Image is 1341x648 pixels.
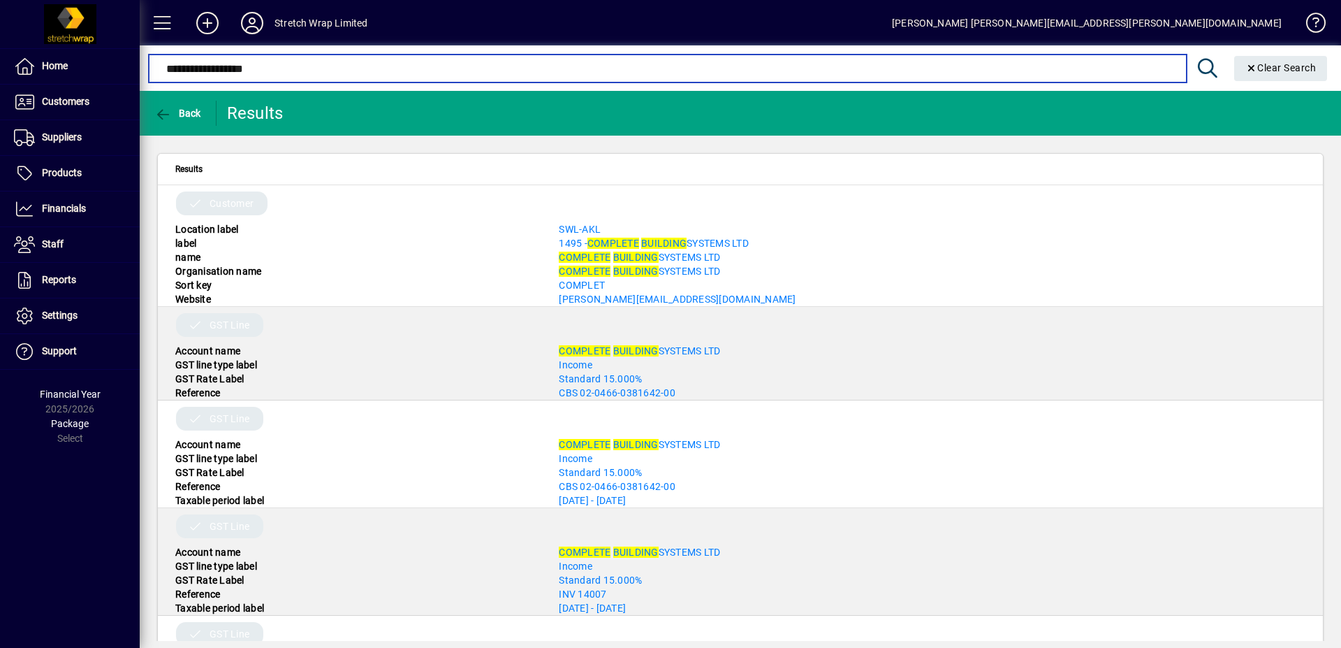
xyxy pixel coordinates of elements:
[165,452,548,466] div: GST line type label
[559,238,749,249] span: 1495 - SYSTEMS LTD
[892,12,1282,34] div: [PERSON_NAME] [PERSON_NAME][EMAIL_ADDRESS][PERSON_NAME][DOMAIN_NAME]
[559,547,720,558] span: SYSTEMS LTD
[613,439,659,450] em: BUILDING
[559,481,675,492] a: CBS 02-0466-0381642-00
[559,280,605,291] a: COMPLET
[559,387,675,398] a: CBS 02-0466-0381642-00
[40,389,101,400] span: Financial Year
[559,467,642,478] a: Standard 15.000%
[165,358,548,372] div: GST line type label
[559,561,592,572] a: Income
[559,439,720,450] a: COMPLETE BUILDINGSYSTEMS LTD
[165,264,548,278] div: Organisation name
[613,547,659,558] em: BUILDING
[7,334,140,369] a: Support
[559,266,720,277] a: COMPLETE BUILDINGSYSTEMS LTD
[559,294,796,305] a: [PERSON_NAME][EMAIL_ADDRESS][DOMAIN_NAME]
[151,101,205,126] button: Back
[1296,3,1324,48] a: Knowledge Base
[559,603,626,614] a: [DATE] - [DATE]
[42,310,78,321] span: Settings
[613,345,659,357] em: BUILDING
[559,373,642,384] a: Standard 15.000%
[559,345,720,357] a: COMPLETE BUILDINGSYSTEMS LTD
[227,102,286,124] div: Results
[175,161,203,177] span: Results
[42,274,76,285] span: Reports
[7,298,140,333] a: Settings
[559,359,592,370] a: Income
[165,250,548,264] div: name
[1234,56,1328,81] button: Clear
[274,12,368,34] div: Stretch Wrap Limited
[42,60,68,71] span: Home
[559,345,720,357] span: SYSTEMS LTD
[165,587,548,601] div: Reference
[42,131,82,143] span: Suppliers
[559,547,720,558] a: COMPLETE BUILDINGSYSTEMS LTD
[559,453,592,464] a: Income
[165,545,548,559] div: Account name
[165,372,548,386] div: GST Rate Label
[165,559,548,573] div: GST line type label
[230,10,274,36] button: Profile
[165,278,548,292] div: Sort key
[42,203,86,214] span: Financials
[7,227,140,262] a: Staff
[42,167,82,178] span: Products
[559,439,720,450] span: SYSTEMS LTD
[165,494,548,507] div: Taxable period label
[210,196,254,210] span: Customer
[559,266,610,277] em: COMPLETE
[154,108,201,119] span: Back
[559,345,610,357] em: COMPLETE
[7,192,140,226] a: Financials
[42,345,77,357] span: Support
[559,238,749,249] a: 1495 -COMPLETE BUILDINGSYSTEMS LTD
[165,386,548,400] div: Reference
[165,480,548,494] div: Reference
[587,238,639,249] em: COMPLETE
[7,120,140,155] a: Suppliers
[7,156,140,191] a: Products
[165,438,548,452] div: Account name
[140,101,217,126] app-page-header-button: Back
[559,589,606,600] a: INV 14007
[210,318,249,332] span: GST Line
[559,439,610,450] em: COMPLETE
[165,236,548,250] div: label
[559,224,601,235] a: SWL-AKL
[165,466,548,480] div: GST Rate Label
[210,412,249,426] span: GST Line
[559,266,720,277] span: SYSTEMS LTD
[7,85,140,120] a: Customers
[51,418,89,429] span: Package
[185,10,230,36] button: Add
[42,238,64,250] span: Staff
[1245,62,1317,73] span: Clear Search
[559,252,610,263] em: COMPLETE
[7,49,140,84] a: Home
[613,252,659,263] em: BUILDING
[210,627,249,641] span: GST Line
[559,495,626,506] a: [DATE] - [DATE]
[641,238,687,249] em: BUILDING
[559,575,642,586] a: Standard 15.000%
[165,601,548,615] div: Taxable period label
[559,252,720,263] a: COMPLETE BUILDINGSYSTEMS LTD
[7,263,140,298] a: Reports
[165,573,548,587] div: GST Rate Label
